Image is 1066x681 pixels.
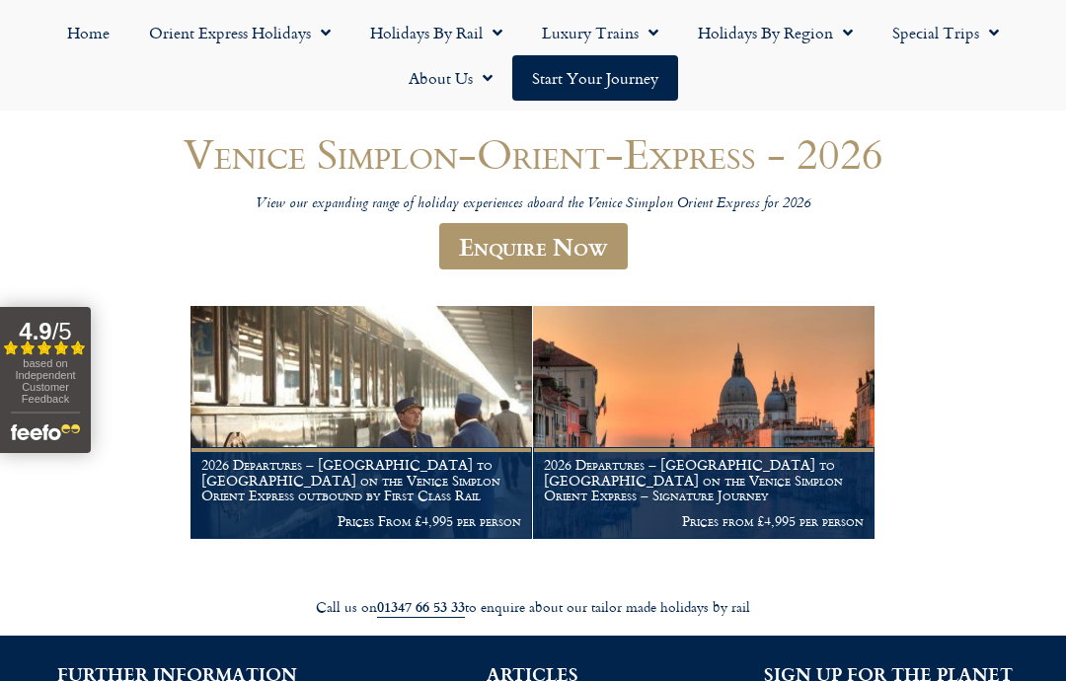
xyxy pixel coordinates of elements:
a: Orient Express Holidays [129,10,350,55]
h1: Venice Simplon-Orient-Express - 2026 [59,130,1007,177]
div: Call us on to enquire about our tailor made holidays by rail [10,598,1056,617]
a: Luxury Trains [522,10,678,55]
a: Holidays by Rail [350,10,522,55]
h1: 2026 Departures – [GEOGRAPHIC_DATA] to [GEOGRAPHIC_DATA] on the Venice Simplon Orient Express out... [201,457,521,503]
a: Special Trips [873,10,1019,55]
p: Prices From £4,995 per person [201,513,521,529]
h1: 2026 Departures – [GEOGRAPHIC_DATA] to [GEOGRAPHIC_DATA] on the Venice Simplon Orient Express – S... [544,457,864,503]
img: Orient Express Special Venice compressed [533,306,875,539]
a: 2026 Departures – [GEOGRAPHIC_DATA] to [GEOGRAPHIC_DATA] on the Venice Simplon Orient Express – S... [533,306,876,540]
a: Holidays by Region [678,10,873,55]
a: Enquire Now [439,223,628,269]
a: Home [47,10,129,55]
p: Prices from £4,995 per person [544,513,864,529]
a: About Us [389,55,512,101]
p: View our expanding range of holiday experiences aboard the Venice Simplon Orient Express for 2026 [59,195,1007,214]
a: Start your Journey [512,55,678,101]
a: 2026 Departures – [GEOGRAPHIC_DATA] to [GEOGRAPHIC_DATA] on the Venice Simplon Orient Express out... [190,306,533,540]
nav: Menu [10,10,1056,101]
